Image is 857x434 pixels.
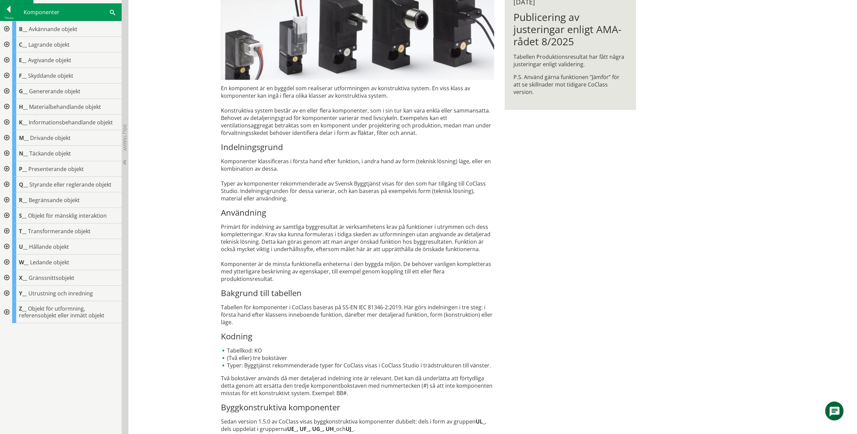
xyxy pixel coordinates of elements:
[19,72,27,79] span: F__
[29,119,113,126] span: Informationsbehandlande objekt
[221,362,494,369] li: Typer: Byggtjänst rekommenderade typer för CoClass visas i CoClass Studio i trädstrukturen till v...
[29,243,69,250] span: Hållande objekt
[19,103,28,111] span: H__
[19,88,28,95] span: G__
[30,259,69,266] span: Ledande objekt
[18,4,121,21] div: Komponenter
[346,425,354,433] strong: UJ_
[19,305,27,312] span: Z__
[29,25,77,33] span: Avkännande objekt
[287,425,336,433] strong: UE_, UF_, UG_, UH_
[513,53,627,68] p: Tabellen Produktionsresultat har fått några justeringar enligt validering.
[19,290,27,297] span: Y__
[28,41,70,48] span: Lagrande objekt
[19,25,27,33] span: B__
[29,103,101,111] span: Materialbehandlande objekt
[19,41,27,48] span: C__
[19,212,27,219] span: S__
[19,165,27,173] span: P__
[28,290,93,297] span: Utrustning och inredning
[29,181,111,188] span: Styrande eller reglerande objekt
[221,331,494,341] h3: Kodning
[29,150,71,157] span: Täckande objekt
[221,347,494,354] li: Tabellkod: KO
[28,227,91,235] span: Transformerande objekt
[19,305,104,319] span: Objekt för utformning, referensobjekt eller inmätt objekt
[221,354,494,362] li: (Två eller) tre bokstäver
[28,56,71,64] span: Avgivande objekt
[29,88,80,95] span: Genererande objekt
[513,11,627,48] h1: Publicering av justeringar enligt AMA-rådet 8/2025
[513,73,627,96] p: P.S. Använd gärna funktionen ”Jämför” för att se skillnader mot tidigare CoClass version.
[29,274,74,282] span: Gränssnittsobjekt
[19,56,27,64] span: E__
[19,119,27,126] span: K__
[221,208,494,218] h3: Användning
[0,15,17,21] div: Tillbaka
[110,8,115,16] span: Sök i tabellen
[19,259,29,266] span: W__
[28,165,84,173] span: Presenterande objekt
[19,243,28,250] span: U__
[19,150,28,157] span: N__
[19,181,28,188] span: Q__
[221,288,494,298] h3: Bakgrund till tabellen
[221,142,494,152] h3: Indelningsgrund
[29,196,80,204] span: Begränsande objekt
[30,134,71,142] span: Drivande objekt
[19,134,29,142] span: M__
[19,274,27,282] span: X__
[476,418,485,425] strong: UL_
[19,227,27,235] span: T__
[122,124,128,151] span: Dölj trädvy
[28,212,107,219] span: Objekt för mänsklig interaktion
[19,196,27,204] span: R__
[221,402,494,412] h3: Byggkonstruktiva komponenter
[28,72,73,79] span: Skyddande objekt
